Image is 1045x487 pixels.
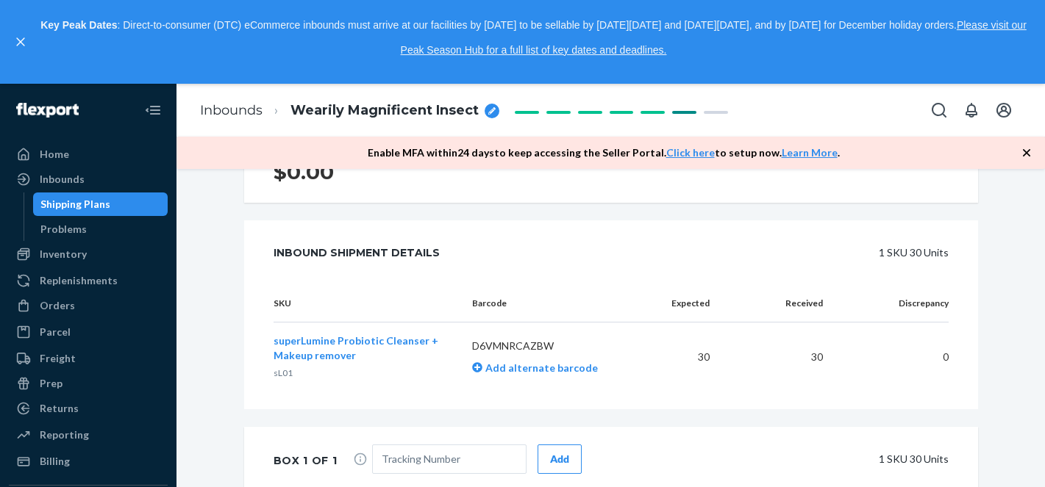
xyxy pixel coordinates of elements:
[35,13,1032,62] p: : Direct-to-consumer (DTC) eCommerce inbounds must arrive at our facilities by [DATE] to be sella...
[9,397,168,420] a: Returns
[9,167,168,191] a: Inbounds
[482,361,598,374] span: Add alternate barcode
[9,269,168,292] a: Replenishments
[138,95,168,125] button: Close Navigation
[604,444,949,474] div: 1 SKU 30 Units
[274,334,438,361] span: superLumine Probiotic Cleanser + Makeup remover
[666,146,715,159] a: Click here
[33,192,168,216] a: Shipping Plans
[290,101,479,120] span: Wearily Magnificent Insect
[40,222,87,237] div: Problems
[274,285,461,322] th: SKU
[40,273,118,288] div: Replenishments
[924,95,954,125] button: Open Search Box
[460,285,648,322] th: Barcode
[473,238,949,267] div: 1 SKU 30 Units
[274,333,449,363] button: superLumine Probiotic Cleanser + Makeup remover
[9,242,168,266] a: Inventory
[40,351,76,366] div: Freight
[9,372,168,395] a: Prep
[957,95,986,125] button: Open notifications
[401,19,1027,56] a: Please visit our Peak Season Hub for a full list of key dates and deadlines.
[40,247,87,261] div: Inventory
[835,322,948,392] td: 0
[538,444,582,474] button: Add
[40,454,70,469] div: Billing
[472,339,636,353] p: D6VMNRCAZBW
[40,325,71,339] div: Parcel
[721,322,835,392] td: 30
[274,238,440,267] div: Inbound Shipment Details
[372,444,527,474] input: Tracking Number
[721,285,835,322] th: Received
[835,285,948,322] th: Discrepancy
[16,103,79,118] img: Flexport logo
[188,89,511,132] ol: breadcrumbs
[9,320,168,344] a: Parcel
[782,146,838,159] a: Learn More
[40,197,110,212] div: Shipping Plans
[648,322,721,392] td: 30
[40,298,75,313] div: Orders
[550,452,569,466] div: Add
[472,361,598,374] a: Add alternate barcode
[40,376,63,391] div: Prep
[40,19,117,31] strong: Key Peak Dates
[9,423,168,447] a: Reporting
[274,446,338,475] div: Box 1 of 1
[40,401,79,416] div: Returns
[9,347,168,370] a: Freight
[648,285,721,322] th: Expected
[9,450,168,473] a: Billing
[9,294,168,317] a: Orders
[40,172,85,187] div: Inbounds
[989,95,1019,125] button: Open account menu
[274,159,399,185] h1: $0.00
[9,143,168,166] a: Home
[40,428,89,442] div: Reporting
[13,35,28,49] button: close,
[200,102,263,118] a: Inbounds
[33,217,168,241] a: Problems
[274,367,293,378] span: sL01
[40,147,69,162] div: Home
[368,145,840,160] p: Enable MFA within 24 days to keep accessing the Seller Portal. to setup now. .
